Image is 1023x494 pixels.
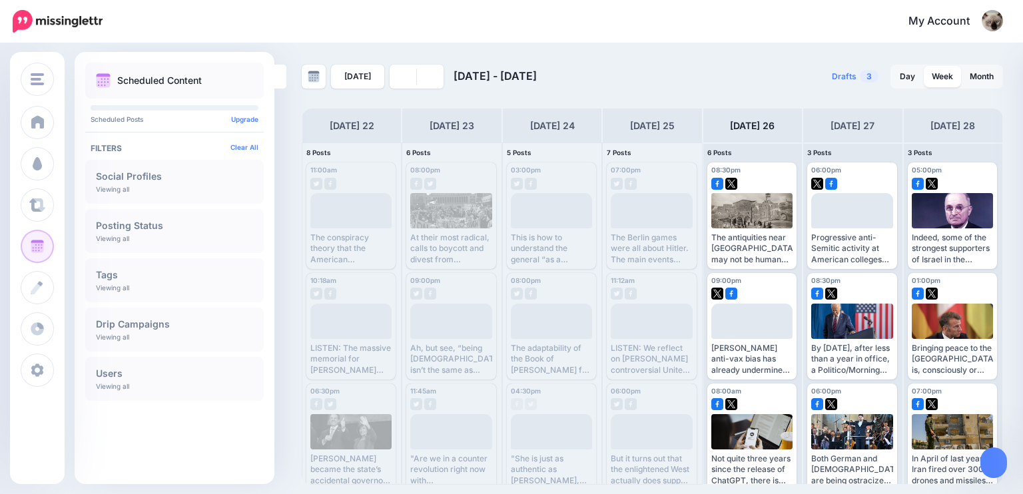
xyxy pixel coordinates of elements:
[231,115,258,123] a: Upgrade
[611,453,692,486] div: But it turns out that the enlightened West actually does support collective punishment. [URL][DOM...
[811,232,892,265] div: Progressive anti-Semitic activity at American colleges and universities dates back decades. [URL]...
[811,276,841,284] span: 08:30pm
[410,343,492,375] div: Ah, but see, “being [DEMOGRAPHIC_DATA]” isn’t the same as [DEMOGRAPHIC_DATA]. Being [DEMOGRAPHIC_...
[926,288,938,300] img: twitter-square.png
[410,398,422,410] img: twitter-grey-square.png
[725,178,737,190] img: twitter-square.png
[824,65,886,89] a: Drafts3
[424,288,436,300] img: facebook-grey-square.png
[310,453,392,486] div: [PERSON_NAME] became the state’s accidental governor in [DATE] when [PERSON_NAME] resigned in dis...
[330,118,374,134] h4: [DATE] 22
[733,332,770,351] div: Loading
[424,178,436,190] img: twitter-grey-square.png
[511,178,523,190] img: twitter-grey-square.png
[91,116,258,123] p: Scheduled Posts
[430,118,474,134] h4: [DATE] 23
[725,288,737,300] img: facebook-square.png
[410,453,492,486] div: "Are we in a counter revolution right now with [PERSON_NAME] countering the revolution that took ...
[433,332,470,351] div: Loading
[860,70,878,83] span: 3
[633,443,670,461] div: Loading
[310,343,392,375] div: LISTEN: The massive memorial for [PERSON_NAME] was more of a [DEMOGRAPHIC_DATA] revivalist meetin...
[310,288,322,300] img: twitter-grey-square.png
[310,232,392,265] div: The conspiracy theory that the American government is run by an evil Zionist (read: [DEMOGRAPHIC_...
[711,398,723,410] img: facebook-square.png
[511,232,592,265] div: This is how to understand the general “as a [DEMOGRAPHIC_DATA]” movement in [GEOGRAPHIC_DATA]. It...
[962,66,1002,87] a: Month
[725,398,737,410] img: twitter-square.png
[625,178,637,190] img: facebook-grey-square.png
[811,453,892,486] div: Both German and [DEMOGRAPHIC_DATA] are being ostracized. [URL][DOMAIN_NAME]
[511,387,541,395] span: 04:30pm
[410,232,492,265] div: At their most radical, calls to boycott and divest from everything [DEMOGRAPHIC_DATA] were an att...
[96,270,253,280] h4: Tags
[308,71,320,83] img: calendar-grey-darker.png
[611,232,692,265] div: The Berlin games were all about Hitler. The main events were held in the German capital at the he...
[926,398,938,410] img: twitter-square.png
[530,118,575,134] h4: [DATE] 24
[908,148,932,156] span: 3 Posts
[730,118,775,134] h4: [DATE] 26
[306,148,331,156] span: 8 Posts
[310,276,336,284] span: 10:18am
[711,276,741,284] span: 09:00pm
[707,148,732,156] span: 6 Posts
[825,178,837,190] img: facebook-square.png
[117,76,202,85] p: Scheduled Content
[533,222,570,241] div: Loading
[454,69,537,83] span: [DATE] - [DATE]
[811,343,892,375] div: By [DATE], after less than a year in office, a Politico/Morning Consult poll revealed that only 4...
[533,443,570,461] div: Loading
[91,143,258,153] h4: Filters
[811,288,823,300] img: facebook-square.png
[96,369,253,378] h4: Users
[711,343,793,375] div: [PERSON_NAME] anti-vax bias has already undermined our defenses against the next potential pandem...
[912,232,993,265] div: Indeed, some of the strongest supporters of Israel in the [DEMOGRAPHIC_DATA] hailed from its left...
[96,320,253,329] h4: Drip Campaigns
[333,332,370,351] div: Loading
[633,222,670,241] div: Loading
[831,118,874,134] h4: [DATE] 27
[310,387,340,395] span: 06:30pm
[96,234,129,242] p: Viewing all
[511,453,592,486] div: "She is just as authentic as [PERSON_NAME], but the authenticity is doing something different . ....
[930,118,975,134] h4: [DATE] 28
[633,332,670,351] div: Loading
[96,333,129,341] p: Viewing all
[711,288,723,300] img: twitter-square.png
[96,221,253,230] h4: Posting Status
[406,148,431,156] span: 6 Posts
[511,343,592,375] div: The adaptability of the Book of [PERSON_NAME] for [DEMOGRAPHIC_DATA] and [DEMOGRAPHIC_DATA] audie...
[410,288,422,300] img: twitter-grey-square.png
[912,453,993,486] div: In April of last year, Iran fired over 300 drones and missiles at [GEOGRAPHIC_DATA]. This inciden...
[410,387,436,395] span: 11:45am
[31,73,44,85] img: menu.png
[424,398,436,410] img: facebook-grey-square.png
[832,73,856,81] span: Drafts
[525,398,537,410] img: twitter-grey-square.png
[811,387,841,395] span: 06:00pm
[926,178,938,190] img: twitter-square.png
[811,166,841,174] span: 06:00pm
[96,382,129,390] p: Viewing all
[912,398,924,410] img: facebook-square.png
[807,148,832,156] span: 3 Posts
[96,172,253,181] h4: Social Profiles
[912,387,942,395] span: 07:00pm
[230,143,258,151] a: Clear All
[511,276,541,284] span: 08:00pm
[811,398,823,410] img: facebook-square.png
[433,443,470,461] div: Loading
[525,178,537,190] img: facebook-grey-square.png
[511,288,523,300] img: twitter-grey-square.png
[611,387,641,395] span: 06:00pm
[895,5,1003,38] a: My Account
[96,73,111,88] img: calendar.png
[310,166,337,174] span: 11:00am
[324,178,336,190] img: facebook-grey-square.png
[611,288,623,300] img: twitter-grey-square.png
[825,288,837,300] img: twitter-square.png
[324,288,336,300] img: facebook-grey-square.png
[630,118,675,134] h4: [DATE] 25
[912,178,924,190] img: facebook-square.png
